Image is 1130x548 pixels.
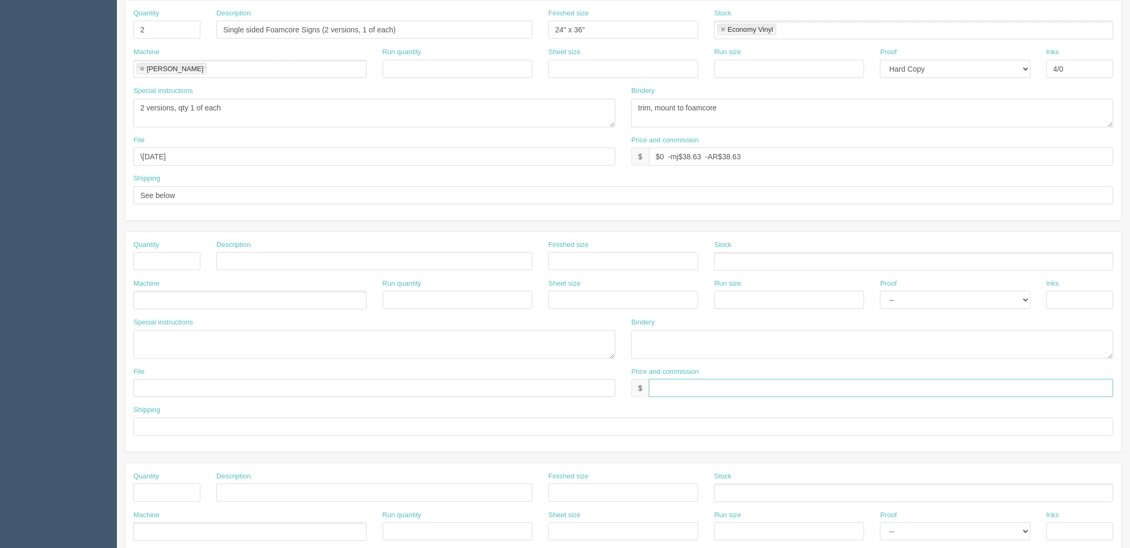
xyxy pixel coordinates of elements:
label: Run size [714,47,741,57]
label: Finished size [549,8,589,19]
textarea: ATT: [PERSON_NAME], [STREET_ADDRESS] [133,330,615,359]
label: Description [216,240,251,250]
label: Proof [880,510,897,520]
label: Stock [714,472,732,482]
label: Quantity [133,8,159,19]
label: Inks [1047,279,1059,289]
label: Machine [133,279,159,289]
div: Economy Vinyl [728,26,773,33]
label: Stock [714,240,732,250]
label: Run size [714,510,741,520]
label: Sheet size [549,510,581,520]
div: $ [631,379,649,397]
label: File [133,135,145,145]
label: Quantity [133,472,159,482]
label: Special instructions [133,86,193,96]
label: Run quantity [383,279,421,289]
label: Finished size [549,240,589,250]
label: Special instructions [133,318,193,328]
label: File [133,367,145,377]
label: Shipping [133,174,161,184]
label: Sheet size [549,47,581,57]
label: Proof [880,47,897,57]
label: Finished size [549,472,589,482]
label: Quantity [133,240,159,250]
label: Bindery [631,318,655,328]
div: [PERSON_NAME] [147,65,204,72]
label: Machine [133,510,159,520]
label: Run quantity [383,510,421,520]
label: Shipping [133,405,161,415]
label: Run quantity [383,47,421,57]
div: $ [631,148,649,166]
label: Bindery [631,86,655,96]
label: Run size [714,279,741,289]
textarea: 1.7mil matte [PERSON_NAME] D/S $84.92, trim, score & fold [631,99,1114,127]
label: Inks [1047,47,1059,57]
label: Price and commission [631,135,699,145]
label: Price and commission [631,367,699,377]
label: Stock [714,8,732,19]
label: Machine [133,47,159,57]
label: Description [216,8,251,19]
label: Proof [880,279,897,289]
label: Description [216,472,251,482]
label: Sheet size [549,279,581,289]
label: Inks [1047,510,1059,520]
